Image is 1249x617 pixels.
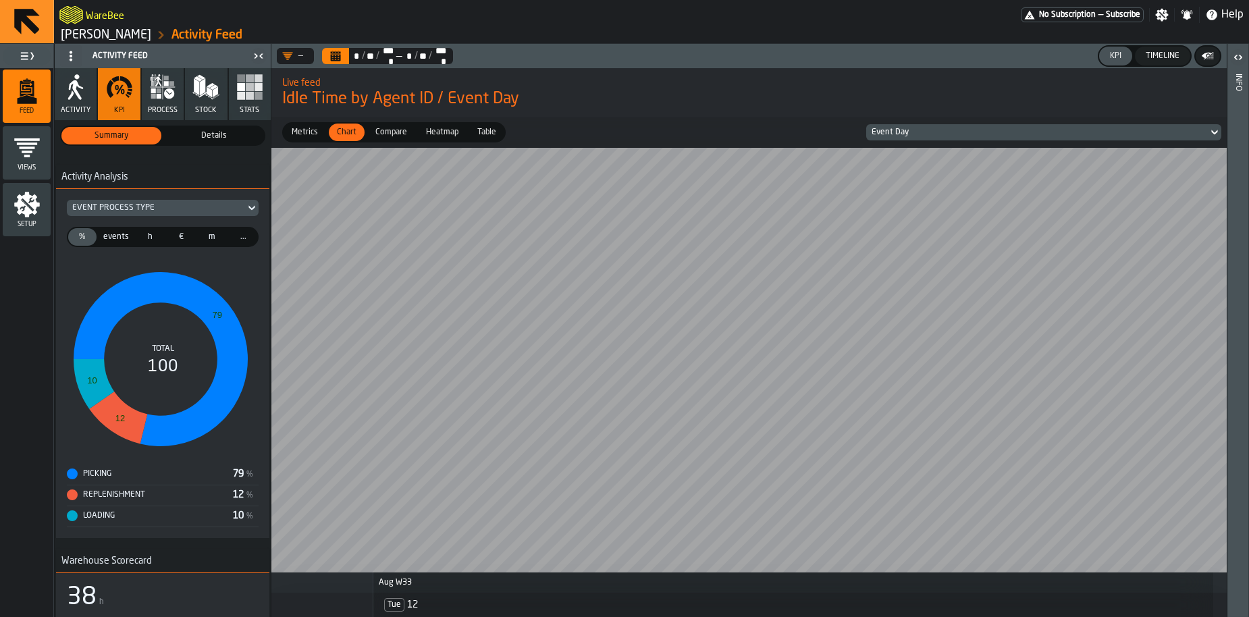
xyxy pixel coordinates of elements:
[428,51,433,61] div: /
[167,130,261,142] span: Details
[86,8,124,22] h2: Sub Title
[1196,47,1220,65] button: button-
[375,51,380,61] div: /
[1221,7,1244,23] span: Help
[3,47,51,65] label: button-toggle-Toggle Full Menu
[277,48,314,64] div: DropdownMenuValue-
[233,510,244,521] div: Stat Value
[246,512,253,521] span: %
[134,227,165,247] label: button-switch-multi-Total Time (Duration)
[421,126,464,138] span: Heatmap
[61,106,90,115] span: Activity
[138,231,161,243] span: h
[327,122,366,142] label: button-switch-multi-Chart
[1105,51,1127,61] div: KPI
[59,27,652,43] nav: Breadcrumb
[370,126,413,138] span: Compare
[286,126,323,138] span: Metrics
[233,489,244,500] div: Stat Value
[1140,51,1185,61] div: Timeline
[379,45,395,67] div: Select date range
[1227,44,1248,617] header: Info
[366,122,417,142] label: button-switch-multi-Compare
[1021,7,1144,22] a: link-to-/wh/i/1653e8cc-126b-480f-9c47-e01e76aa4a88/pricing/
[67,584,97,611] div: 38
[67,200,259,216] div: Title
[163,126,265,146] label: button-switch-multi-Details
[249,48,268,64] label: button-toggle-Close me
[240,106,259,115] span: Stats
[67,227,98,247] label: button-switch-multi-Share
[61,28,151,43] a: link-to-/wh/i/1653e8cc-126b-480f-9c47-e01e76aa4a88/simulations
[99,597,104,607] span: h
[3,70,51,124] li: menu Feed
[67,468,233,479] div: Picking
[322,48,453,64] div: Select date range
[114,106,125,115] span: KPI
[367,124,415,141] div: thumb
[282,88,1216,110] span: Idle Time by Agent ID / Event Day
[1229,47,1248,71] label: button-toggle-Open
[71,231,94,243] span: %
[3,107,51,115] span: Feed
[196,227,228,247] label: button-switch-multi-Distance
[329,124,365,141] div: thumb
[165,227,196,247] label: button-switch-multi-Total Cost
[418,51,428,61] div: Select date range
[1135,47,1190,65] button: button-Timeline
[232,231,255,243] span: ...
[322,48,349,64] button: Select date range
[350,51,361,61] div: Select date range
[67,510,233,521] div: Loading
[3,183,51,237] li: menu Setup
[469,124,504,141] div: thumb
[56,165,269,189] h3: title-section-Activity Analysis
[246,491,253,500] span: %
[233,468,244,479] div: Stat Value
[1200,7,1249,23] label: button-toggle-Help
[1098,10,1103,20] span: —
[72,203,240,213] div: DropdownMenuValue-eventProcessType
[57,45,249,67] div: Activity Feed
[468,122,506,142] label: button-switch-multi-Table
[68,228,97,246] div: thumb
[167,228,195,246] div: thumb
[56,556,152,566] span: Warehouse Scorecard
[384,598,404,612] span: Tue
[395,51,403,61] span: —
[282,51,303,61] div: DropdownMenuValue-
[67,200,259,216] div: DropdownMenuValue-eventProcessType
[866,124,1221,140] div: DropdownMenuValue-eventDay
[373,593,1213,617] div: day: [object Object]
[99,228,133,246] div: thumb
[102,231,130,243] span: events
[64,130,159,142] span: Summary
[403,51,413,61] div: Select date range
[198,228,226,246] div: thumb
[872,128,1202,137] div: DropdownMenuValue-eventDay
[413,51,418,61] div: /
[3,126,51,180] li: menu Views
[67,489,233,500] div: Replenishment
[1021,7,1144,22] div: Menu Subscription
[407,599,418,610] span: 12
[282,122,327,142] label: button-switch-multi-Metrics
[56,189,269,538] div: stat-
[3,164,51,171] span: Views
[56,171,128,182] span: Activity Analysis
[331,126,362,138] span: Chart
[60,126,163,146] label: button-switch-multi-Summary
[98,227,134,247] label: button-switch-multi-Total Lines
[59,3,83,27] a: logo-header
[1106,10,1140,20] span: Subscribe
[418,124,467,141] div: thumb
[284,124,326,141] div: thumb
[282,75,1216,88] h2: Sub Title
[148,106,178,115] span: process
[195,106,217,115] span: Stock
[373,572,1213,593] div: custom: Aug W33
[472,126,502,138] span: Table
[136,228,164,246] div: thumb
[361,51,365,61] div: /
